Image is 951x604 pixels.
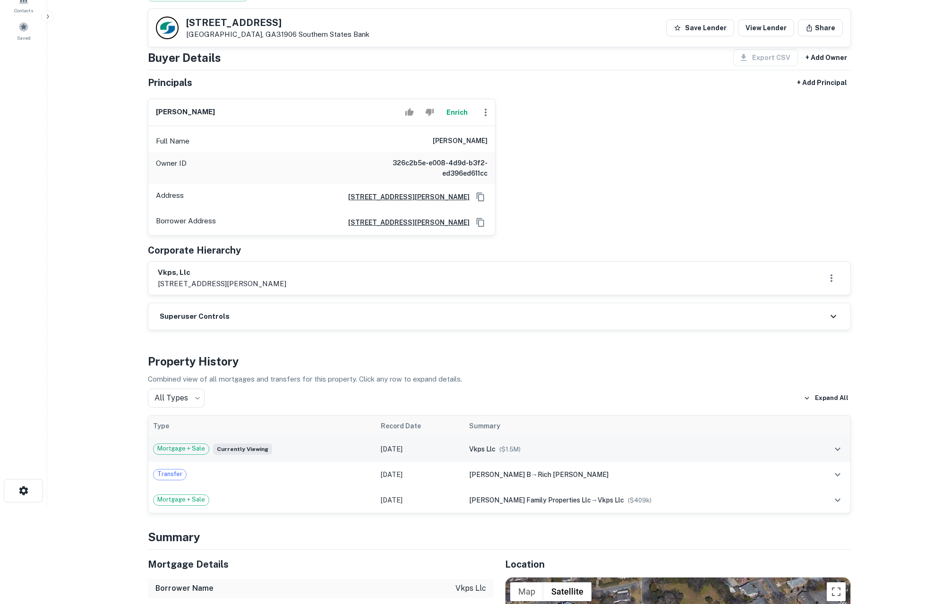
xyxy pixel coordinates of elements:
h6: vkps, llc [158,267,286,278]
span: ($ 409k ) [628,497,651,504]
span: Contacts [14,7,33,14]
p: [GEOGRAPHIC_DATA], GA31906 [186,30,369,39]
th: Summary [464,416,805,436]
h5: [STREET_ADDRESS] [186,18,369,27]
td: [DATE] [376,487,464,513]
a: View Lender [738,19,794,36]
button: Share [798,19,843,36]
h6: 326c2b5e-e008-4d9d-b3f2-ed396ed611cc [374,158,488,179]
button: expand row [830,492,846,508]
p: Owner ID [156,158,187,179]
h5: Location [505,557,851,571]
div: Sending borrower request to AI... [137,27,207,42]
button: + Add Principal [793,74,851,91]
p: Full Name [156,136,189,147]
h6: [PERSON_NAME] [156,107,215,118]
span: vkps llc [469,445,496,453]
a: [STREET_ADDRESS][PERSON_NAME] [341,192,470,202]
button: Accept [401,103,418,122]
a: [STREET_ADDRESS][PERSON_NAME] [341,217,470,228]
span: Currently viewing [213,443,272,455]
p: [STREET_ADDRESS][PERSON_NAME] [158,278,286,289]
div: → [469,495,800,505]
th: Record Date [376,416,464,436]
h6: [PERSON_NAME] [433,136,488,147]
button: Copy Address [473,215,488,230]
span: Saved [17,34,31,42]
p: Address [156,190,184,204]
h4: Summary [148,528,851,545]
button: + Add Owner [802,49,851,66]
span: vkps llc [598,496,624,504]
td: [DATE] [376,462,464,487]
p: Borrower Address [156,215,216,230]
h6: Superuser Controls [160,311,230,322]
div: → [469,469,800,480]
span: rich [PERSON_NAME] [538,471,608,478]
button: Copy Address [473,190,488,204]
a: Saved [3,18,44,43]
button: expand row [830,441,846,457]
button: Toggle fullscreen view [827,582,846,601]
h5: Mortgage Details [148,557,494,571]
h4: Buyer Details [148,49,221,66]
button: Reject [421,103,438,122]
iframe: Chat Widget [904,528,951,574]
button: Expand All [801,391,851,405]
span: [PERSON_NAME] b [469,471,531,478]
span: Transfer [154,469,186,479]
h5: Corporate Hierarchy [148,243,241,257]
h6: Borrower Name [155,583,214,594]
th: Type [148,416,377,436]
button: Enrich [442,103,472,122]
span: Mortgage + Sale [154,444,209,453]
button: Show satellite imagery [543,582,591,601]
p: vkps llc [455,583,486,594]
button: Save Lender [666,19,734,36]
h4: Property History [148,353,851,370]
span: Mortgage + Sale [154,495,209,504]
td: [DATE] [376,436,464,462]
button: Show street map [510,582,543,601]
span: [PERSON_NAME] family properties llc [469,496,591,504]
span: ($ 1.5M ) [499,446,521,453]
a: Southern States Bank [299,30,369,38]
p: Combined view of all mortgages and transfers for this property. Click any row to expand details. [148,374,851,385]
button: expand row [830,467,846,483]
div: All Types [148,389,205,408]
h5: Principals [148,76,192,90]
